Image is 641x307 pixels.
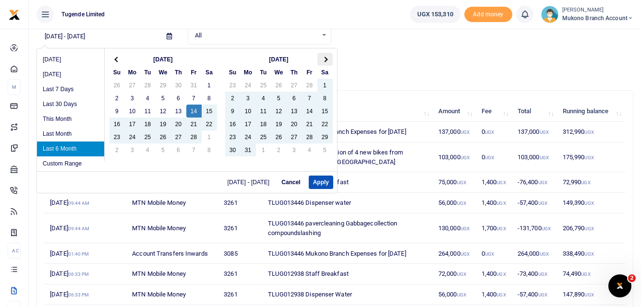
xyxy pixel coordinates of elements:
small: 06:33 PM [68,272,89,277]
small: UGX [485,155,494,160]
td: 13 [171,105,186,118]
small: UGX [581,180,590,185]
small: UGX [584,292,593,297]
td: 11 [140,105,156,118]
small: 06:33 PM [68,292,89,297]
li: Last 30 Days [37,97,104,112]
td: 14 [186,105,202,118]
td: 17 [241,118,256,130]
td: 21 [186,118,202,130]
li: Last 6 Month [37,142,104,156]
td: [DATE] [45,213,127,243]
td: 24 [241,79,256,92]
td: 1,400 [476,193,512,213]
small: UGX [496,272,506,277]
td: 2 [271,143,287,156]
td: MTN Mobile Money [127,264,218,284]
td: 0 [476,122,512,142]
small: UGX [496,292,506,297]
td: 3 [287,143,302,156]
span: 2 [628,274,636,282]
td: 149,390 [557,193,625,213]
th: Mo [125,66,140,79]
td: TLUG012938 Staff Breakfast [263,264,433,284]
td: 8 [202,143,217,156]
td: 31 [241,143,256,156]
td: 13 [287,105,302,118]
td: 26 [271,130,287,143]
span: Mukono branch account [562,14,633,23]
td: 28 [186,130,202,143]
th: Tu [140,66,156,79]
td: 137,000 [433,122,476,142]
th: Fr [302,66,317,79]
th: Memo: activate to sort column ascending [263,101,433,122]
span: Tugende Limited [58,10,109,19]
td: 16 [109,118,125,130]
td: 1 [317,79,333,92]
td: 19 [156,118,171,130]
td: 1 [256,143,271,156]
td: 56,000 [433,284,476,305]
small: 09:44 AM [68,201,90,206]
span: Add money [464,7,512,23]
td: 8 [317,92,333,105]
iframe: Intercom live chat [608,274,631,297]
td: 175,990 [557,142,625,172]
th: Th [171,66,186,79]
td: 25 [140,130,156,143]
td: 10 [241,105,256,118]
td: 72,990 [557,172,625,193]
td: 3 [125,92,140,105]
td: 3 [125,143,140,156]
td: 1 [202,130,217,143]
th: Su [225,66,241,79]
small: UGX [457,201,466,206]
li: This Month [37,112,104,127]
td: 30 [225,143,241,156]
td: 26 [271,79,287,92]
td: 16 [225,118,241,130]
td: 28 [302,130,317,143]
td: 29 [156,79,171,92]
small: UGX [584,155,593,160]
td: 338,490 [557,243,625,264]
li: Last 7 Days [37,82,104,97]
td: 3261 [218,213,263,243]
th: Running balance: activate to sort column ascending [557,101,625,122]
td: 1,400 [476,264,512,284]
th: Th [287,66,302,79]
small: UGX [460,155,470,160]
small: UGX [457,292,466,297]
li: M [8,79,21,95]
small: UGX [496,201,506,206]
td: 28 [140,79,156,92]
td: 7 [302,92,317,105]
td: 5 [317,143,333,156]
td: 206,790 [557,213,625,243]
td: TLUG013446 pavercleaning Gabbagecollection compoundslashing [263,213,433,243]
td: 130,000 [433,213,476,243]
td: 23 [225,130,241,143]
td: 19 [271,118,287,130]
td: 26 [156,130,171,143]
td: 137,000 [512,122,557,142]
li: Last Month [37,127,104,142]
td: 0 [476,243,512,264]
small: UGX [584,130,593,135]
td: -131,700 [512,213,557,243]
small: UGX [538,180,547,185]
td: TLUG012938 Dispenser Water [263,284,433,305]
td: 3 [241,92,256,105]
small: UGX [538,272,547,277]
small: UGX [540,251,549,257]
td: 18 [256,118,271,130]
li: Ac [8,243,21,259]
td: 24 [125,130,140,143]
td: 25 [256,130,271,143]
td: TLUG013446 Staff Breakfast [263,172,433,193]
input: select period [36,28,159,45]
td: 2 [109,143,125,156]
a: logo-small logo-large logo-large [9,11,20,18]
th: Su [109,66,125,79]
